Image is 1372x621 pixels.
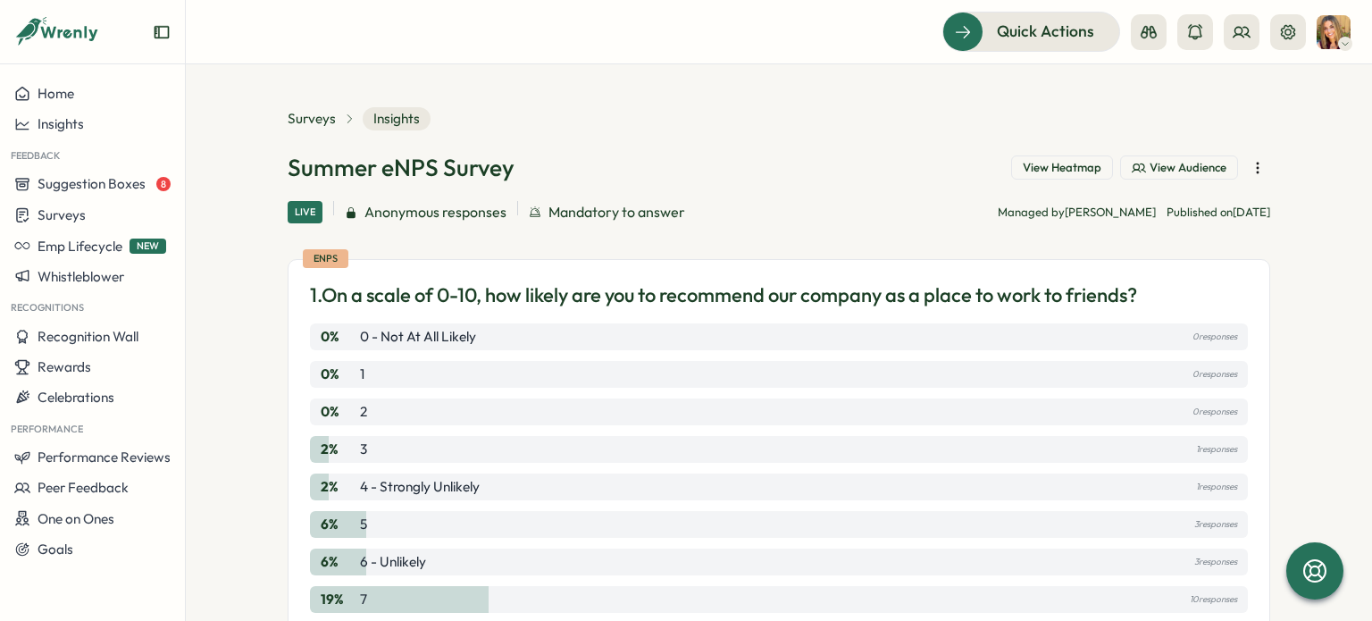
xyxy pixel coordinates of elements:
[321,515,356,534] p: 6 %
[38,115,84,132] span: Insights
[38,479,129,496] span: Peer Feedback
[1011,155,1113,180] button: View Heatmap
[363,107,431,130] span: Insights
[130,239,166,254] span: NEW
[1192,327,1237,347] p: 0 responses
[153,23,171,41] button: Expand sidebar
[310,281,1137,309] p: 1. On a scale of 0-10, how likely are you to recommend our company as a place to work to friends?
[38,206,86,223] span: Surveys
[1167,205,1270,221] p: Published on
[360,440,367,459] p: 3
[1192,402,1237,422] p: 0 responses
[1196,477,1237,497] p: 1 responses
[1194,552,1237,572] p: 3 responses
[38,328,138,345] span: Recognition Wall
[321,590,356,609] p: 19 %
[1233,205,1270,219] span: [DATE]
[321,327,356,347] p: 0 %
[360,515,367,534] p: 5
[364,201,506,223] span: Anonymous responses
[303,249,348,268] div: eNPS
[1065,205,1156,219] span: [PERSON_NAME]
[1120,155,1238,180] button: View Audience
[1194,515,1237,534] p: 3 responses
[38,510,114,527] span: One on Ones
[38,238,122,255] span: Emp Lifecycle
[38,175,146,192] span: Suggestion Boxes
[1196,440,1237,459] p: 1 responses
[321,552,356,572] p: 6 %
[38,541,73,558] span: Goals
[1317,15,1351,49] img: Tarin O'Neill
[288,152,514,183] h1: Summer eNPS Survey
[38,449,171,466] span: Performance Reviews
[321,402,356,422] p: 0 %
[360,365,364,384] p: 1
[38,85,74,102] span: Home
[998,205,1156,221] p: Managed by
[360,327,476,347] p: 0 - Not at all likely
[360,552,426,572] p: 6 - Unlikely
[1023,160,1101,176] span: View Heatmap
[38,268,124,285] span: Whistleblower
[321,440,356,459] p: 2 %
[288,201,322,223] div: Live
[360,590,367,609] p: 7
[288,109,336,129] a: Surveys
[38,389,114,406] span: Celebrations
[1192,365,1237,384] p: 0 responses
[360,402,367,422] p: 2
[942,12,1120,51] button: Quick Actions
[38,358,91,375] span: Rewards
[156,177,171,191] span: 8
[997,20,1094,43] span: Quick Actions
[1150,160,1226,176] span: View Audience
[1190,590,1237,609] p: 10 responses
[321,477,356,497] p: 2 %
[548,201,685,223] span: Mandatory to answer
[321,365,356,384] p: 0 %
[360,477,480,497] p: 4 - Strongly Unlikely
